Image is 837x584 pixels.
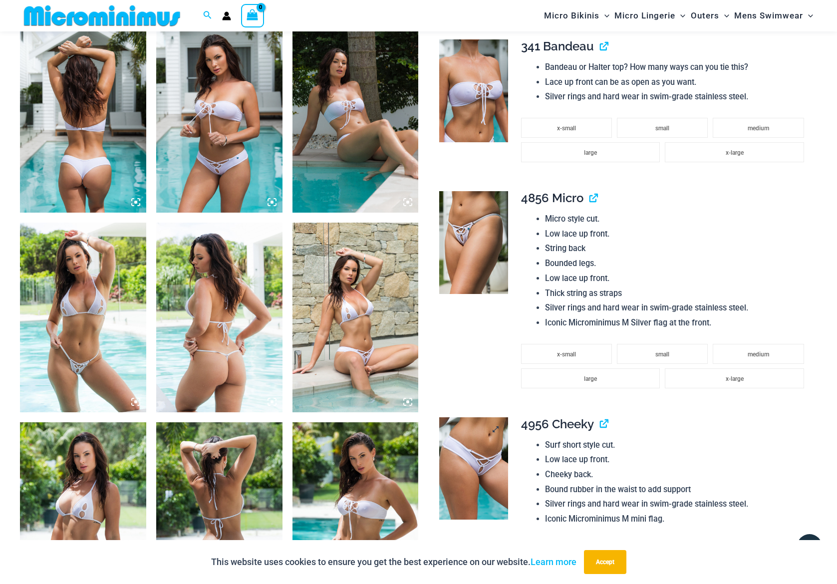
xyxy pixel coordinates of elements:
li: large [521,142,660,162]
li: Low lace up front. [545,271,809,286]
li: Bound rubber in the waist to add support [545,482,809,497]
a: Account icon link [222,11,231,20]
li: String back [545,241,809,256]
li: Silver rings and hard wear in swim-grade stainless steel. [545,89,809,104]
li: Iconic Microminimus M Silver flag at the front. [545,315,809,330]
li: Silver rings and hard wear in swim-grade stainless steel. [545,497,809,512]
img: Breakwater White 341 Top 4956 Shorts [292,23,419,213]
a: OutersMenu ToggleMenu Toggle [688,3,732,28]
span: 341 Bandeau [521,39,594,53]
li: large [521,368,660,388]
li: medium [713,344,804,364]
li: medium [713,118,804,138]
li: Bounded legs. [545,256,809,271]
span: x-large [726,375,744,382]
li: small [617,344,708,364]
span: Outers [691,3,719,28]
li: Lace up front can be as open as you want. [545,75,809,90]
li: Low lace up front. [545,227,809,242]
a: Micro LingerieMenu ToggleMenu Toggle [612,3,688,28]
li: Thick string as straps [545,286,809,301]
li: x-large [665,142,804,162]
a: Search icon link [203,9,212,22]
li: x-large [665,368,804,388]
li: x-small [521,344,612,364]
img: Breakwater White 4856 Micro Bottom [439,191,508,294]
img: Breakwater White 341 Top [439,39,508,142]
li: Iconic Microminimus M mini flag. [545,512,809,527]
span: large [584,149,597,156]
span: Mens Swimwear [734,3,803,28]
span: large [584,375,597,382]
span: 4956 Cheeky [521,417,594,431]
span: small [655,351,669,358]
li: Silver rings and hard wear in swim-grade stainless steel. [545,300,809,315]
img: Breakwater White 341 Top 4956 Shorts [156,23,282,213]
nav: Site Navigation [540,1,817,30]
span: Menu Toggle [599,3,609,28]
span: small [655,125,669,132]
span: Menu Toggle [803,3,813,28]
a: View Shopping Cart, empty [241,4,264,27]
li: x-small [521,118,612,138]
span: Menu Toggle [719,3,729,28]
span: x-large [726,149,744,156]
a: Mens SwimwearMenu ToggleMenu Toggle [732,3,816,28]
li: Surf short style cut. [545,438,809,453]
span: x-small [557,125,576,132]
img: MM SHOP LOGO FLAT [20,4,184,27]
img: Breakwater White 341 Top 4956 Shorts [20,23,146,213]
img: Breakwater White 3153 Top 4856 Micro Bottom [20,223,146,412]
img: Breakwater White 3153 Top 4956 Shorts [292,223,419,412]
a: Micro BikinisMenu ToggleMenu Toggle [542,3,612,28]
li: Low lace up front. [545,452,809,467]
button: Accept [584,550,626,574]
li: small [617,118,708,138]
img: Breakwater White 4956 Shorts [439,417,508,520]
span: medium [748,125,769,132]
span: x-small [557,351,576,358]
img: Breakwater White 3153 Top 4856 Micro Bottom [156,223,282,412]
span: Menu Toggle [675,3,685,28]
span: Micro Lingerie [614,3,675,28]
li: Micro style cut. [545,212,809,227]
span: medium [748,351,769,358]
p: This website uses cookies to ensure you get the best experience on our website. [211,555,576,570]
a: Learn more [531,557,576,567]
span: 4856 Micro [521,191,583,205]
span: Micro Bikinis [544,3,599,28]
li: Bandeau or Halter top? How many ways can you tie this? [545,60,809,75]
li: Cheeky back. [545,467,809,482]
